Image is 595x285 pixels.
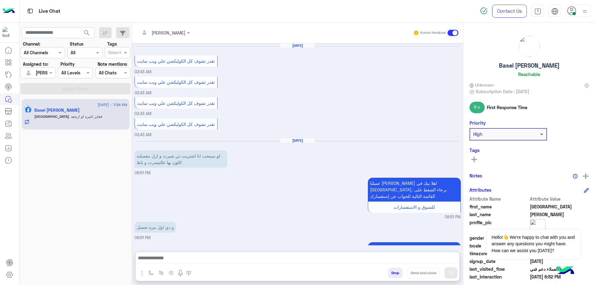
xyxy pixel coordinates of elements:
[24,69,33,77] img: defaultAdmin.png
[137,79,215,85] span: تقدر تشوف كل الكوليكشن علي ويب سايت
[469,102,485,113] span: 8 s
[177,269,184,277] img: send voice note
[34,114,69,119] span: [GEOGRAPHIC_DATA]
[148,270,153,275] img: select flow
[134,111,152,116] span: 02:43 AM
[98,61,127,67] label: Note mentions
[469,274,529,280] span: last_interaction
[519,36,540,57] img: picture
[469,250,529,257] span: timezone
[134,69,152,74] span: 02:43 AM
[20,83,130,94] button: Apply Filters
[23,41,40,47] label: Channel:
[573,174,578,179] img: notes
[469,147,589,153] h6: Tags
[159,270,164,275] img: Trigger scenario
[134,235,151,240] span: 06:51 PM
[469,266,529,272] span: last_visited_flow
[407,268,440,278] button: Send and close
[137,58,215,64] span: تقدر تشوف كل الكوليكشن علي ويب سايت
[469,120,486,126] h6: Priority
[26,7,34,15] img: tab
[487,229,580,259] span: Hello!👋 We're happy to chat with you and answer any questions you might have. How can we assist y...
[469,211,529,218] span: last_name
[23,61,48,67] label: Assigned to:
[394,204,435,210] span: للتسوق و الاستفسارات
[138,269,146,277] img: send attachment
[518,71,540,77] h6: Reachable
[146,268,156,278] button: select flow
[388,268,403,278] button: Drop
[530,258,589,265] span: 2024-09-01T16:42:54.436Z
[469,173,482,178] h6: Notes
[137,100,215,106] span: تقدر تشوف كل الكوليكشن علي ويب سايت
[499,62,560,69] h5: Basel [PERSON_NAME]
[469,235,529,241] span: gender
[107,41,117,47] label: Tags
[530,196,589,202] span: Attribute Value
[469,196,529,202] span: Attribute Name
[555,260,576,282] img: hulul-logo.png
[134,171,151,175] span: 06:51 PM
[530,274,589,280] span: 2025-08-22T15:52:21.923Z
[534,8,541,15] img: tab
[368,242,461,266] p: 22/8/2025, 6:51 PM
[137,122,215,127] span: تقدر تشوف كل الكوليكشن علي ويب سايت
[368,178,461,202] p: 22/8/2025, 6:51 PM
[492,5,527,18] a: Contact Us
[166,268,177,278] button: create order
[39,7,60,16] p: Live Chat
[169,270,174,275] img: create order
[280,43,315,48] h6: [DATE]
[469,243,529,249] span: locale
[25,107,31,113] img: Facebook
[531,5,544,18] a: tab
[186,271,191,276] img: make a call
[583,173,588,179] img: add
[530,211,589,218] span: Amir
[469,203,529,210] span: first_name
[530,203,589,210] span: Basel
[445,214,461,220] span: 06:51 PM
[480,7,487,15] img: spinner
[448,270,454,276] img: send message
[2,27,14,38] img: 713415422032625
[476,88,529,95] span: Subscription Date : [DATE]
[134,132,152,137] span: 02:43 AM
[469,82,494,88] span: Unknown
[280,138,315,143] h6: [DATE]
[134,150,227,168] p: 22/8/2025, 6:51 PM
[530,266,589,272] span: خدمة العملاء دعم فني
[420,30,446,35] small: Human Handover
[134,91,152,95] span: 02:43 AM
[24,105,30,110] img: picture
[34,108,80,113] h5: Basel Amir
[134,222,176,233] p: 22/8/2025, 6:51 PM
[487,104,527,111] span: First Response Time
[469,258,529,265] span: signup_date
[98,102,127,108] span: [DATE] - 7:34 PM
[469,187,491,193] h6: Attributes
[60,61,75,67] label: Priority
[469,219,529,234] span: profile_pic
[69,114,102,119] span: فعايز اغيره او ارجعه
[83,29,90,37] span: search
[551,8,558,15] img: tab
[107,49,121,57] div: Select
[581,7,589,15] img: profile
[156,268,166,278] button: Trigger scenario
[79,27,95,41] button: search
[2,5,15,18] img: Logo
[70,41,83,47] label: Status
